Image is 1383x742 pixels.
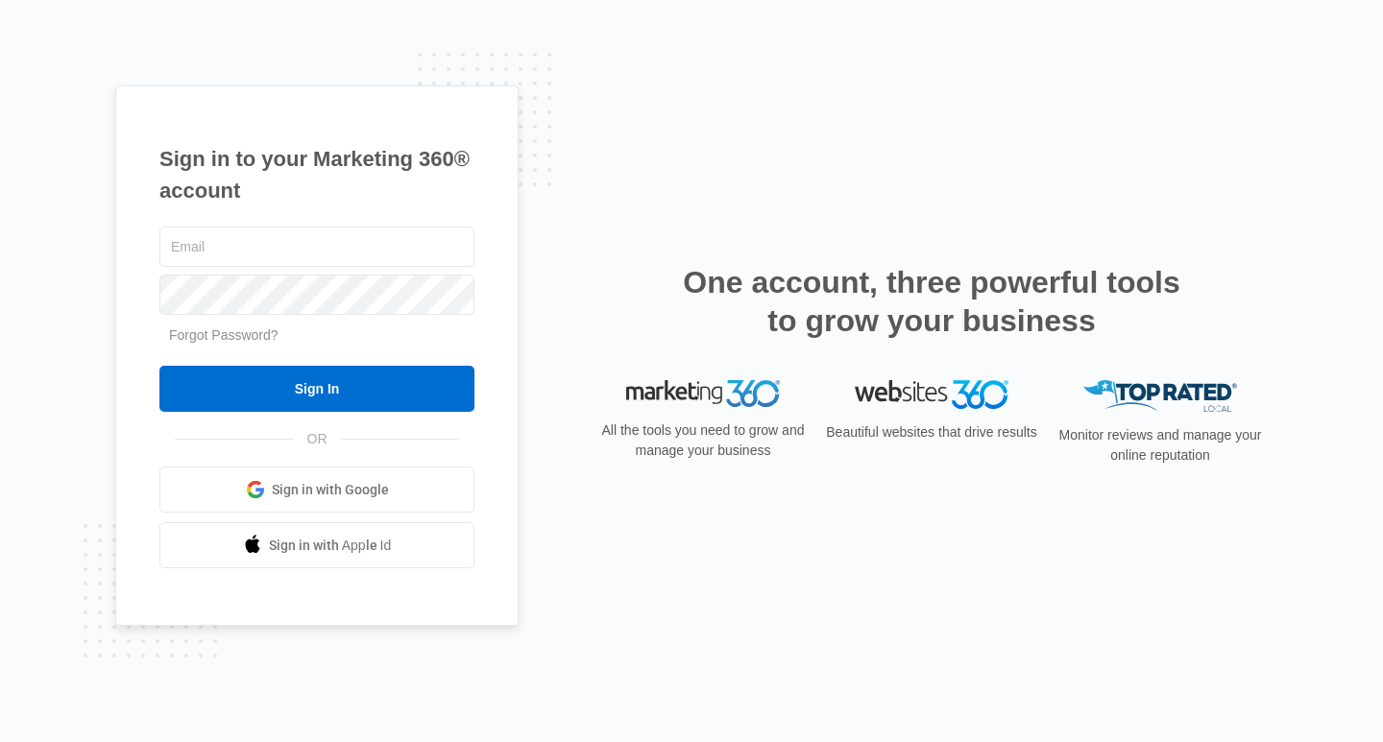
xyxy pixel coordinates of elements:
[595,420,811,461] p: All the tools you need to grow and manage your business
[169,327,279,343] a: Forgot Password?
[824,422,1039,443] p: Beautiful websites that drive results
[159,467,474,513] a: Sign in with Google
[159,522,474,568] a: Sign in with Apple Id
[1083,380,1237,412] img: Top Rated Local
[159,366,474,412] input: Sign In
[269,536,392,556] span: Sign in with Apple Id
[272,480,389,500] span: Sign in with Google
[294,429,341,449] span: OR
[159,227,474,267] input: Email
[1053,425,1268,466] p: Monitor reviews and manage your online reputation
[626,380,780,407] img: Marketing 360
[159,143,474,206] h1: Sign in to your Marketing 360® account
[677,263,1186,340] h2: One account, three powerful tools to grow your business
[855,380,1008,408] img: Websites 360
